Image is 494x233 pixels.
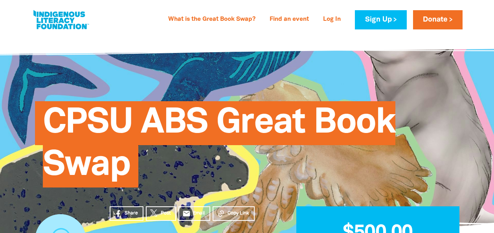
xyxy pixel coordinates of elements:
a: Find an event [265,13,314,26]
button: Copy Link [213,206,255,221]
span: CPSU ABS Great Book Swap [43,107,395,187]
span: Share [125,210,138,217]
span: Copy Link [228,210,249,217]
a: emailEmail [178,206,211,221]
a: Sign Up [355,10,406,29]
span: Email [193,210,205,217]
i: email [182,209,191,218]
a: Post [146,206,176,221]
a: Log In [318,13,345,26]
a: Share [110,206,143,221]
a: What is the Great Book Swap? [163,13,260,26]
span: Post [161,210,171,217]
a: Donate [413,10,463,29]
